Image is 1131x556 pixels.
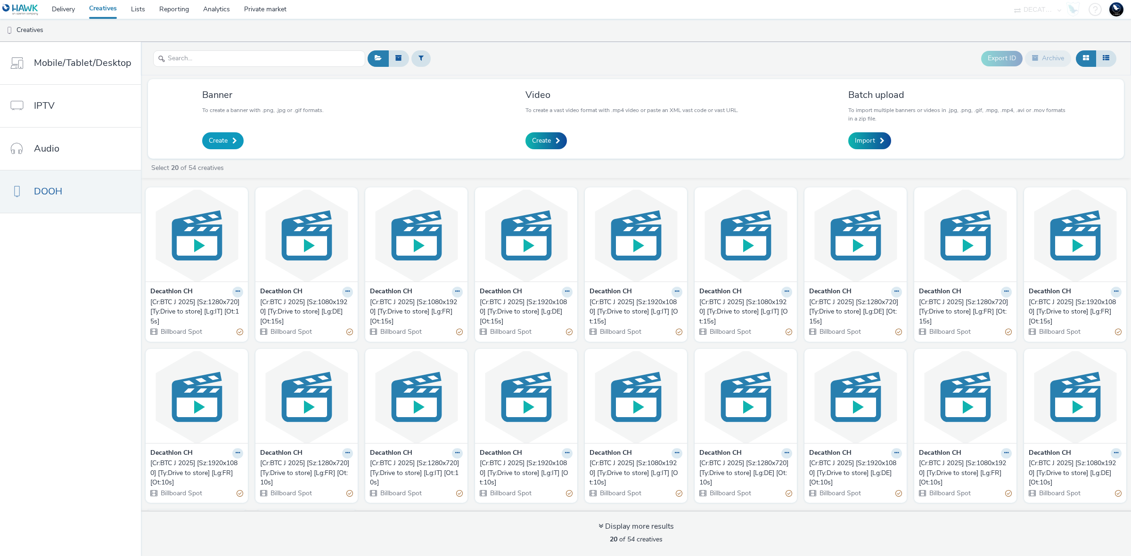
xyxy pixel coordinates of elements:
[2,4,39,16] img: undefined Logo
[148,351,246,443] img: [Cr:BTC J 2025] [Sz:1920x1080] [Ty:Drive to store] [Lg:FR] [Ot:10s] visual
[809,448,852,459] strong: Decathlon CH
[34,99,55,113] span: IPTV
[1115,488,1122,498] div: Partially valid
[676,327,682,337] div: Partially valid
[599,489,641,498] span: Billboard Spot
[456,488,463,498] div: Partially valid
[610,535,617,544] strong: 20
[807,190,904,282] img: [Cr:BTC J 2025] [Sz:1280x720] [Ty:Drive to store] [Lg:DE] [Ot:15s] visual
[1005,327,1012,337] div: Partially valid
[150,448,193,459] strong: Decathlon CH
[1029,448,1071,459] strong: Decathlon CH
[1026,351,1124,443] img: [Cr:BTC J 2025] [Sz:1080x1920] [Ty:Drive to store] [Lg:DE] [Ot:10s] visual
[928,489,971,498] span: Billboard Spot
[1038,489,1081,498] span: Billboard Spot
[477,190,575,282] img: [Cr:BTC J 2025] [Sz:1920x1080] [Ty:Drive to store] [Lg:DE] [Ot:15s] visual
[1029,298,1118,326] div: [Cr:BTC J 2025] [Sz:1920x1080] [Ty:Drive to store] [Lg:FR] [Ot:15s]
[697,351,795,443] img: [Cr:BTC J 2025] [Sz:1280x720] [Ty:Drive to store] [Lg:DE] [Ot:10s] visual
[34,142,59,155] span: Audio
[370,459,459,487] div: [Cr:BTC J 2025] [Sz:1280x720] [Ty:Drive to store] [Lg:IT] [Ot:10s]
[928,327,971,336] span: Billboard Spot
[150,298,239,326] div: [Cr:BTC J 2025] [Sz:1280x720] [Ty:Drive to store] [Lg:IT] [Ot:15s]
[566,327,573,337] div: Partially valid
[270,489,312,498] span: Billboard Spot
[480,298,569,326] div: [Cr:BTC J 2025] [Sz:1920x1080] [Ty:Drive to store] [Lg:DE] [Ot:15s]
[34,185,62,198] span: DOOH
[34,56,131,70] span: Mobile/Tablet/Desktop
[346,488,353,498] div: Partially valid
[456,327,463,337] div: Partially valid
[150,163,228,172] a: Select of 54 creatives
[807,351,904,443] img: [Cr:BTC J 2025] [Sz:1920x1080] [Ty:Drive to store] [Lg:DE] [Ot:10s] visual
[480,298,573,326] a: [Cr:BTC J 2025] [Sz:1920x1080] [Ty:Drive to store] [Lg:DE] [Ot:15s]
[346,327,353,337] div: Partially valid
[202,89,324,101] h3: Banner
[699,459,788,487] div: [Cr:BTC J 2025] [Sz:1280x720] [Ty:Drive to store] [Lg:DE] [Ot:10s]
[809,459,902,487] a: [Cr:BTC J 2025] [Sz:1920x1080] [Ty:Drive to store] [Lg:DE] [Ot:10s]
[270,327,312,336] span: Billboard Spot
[610,535,663,544] span: of 54 creatives
[150,298,243,326] a: [Cr:BTC J 2025] [Sz:1280x720] [Ty:Drive to store] [Lg:IT] [Ot:15s]
[590,298,679,326] div: [Cr:BTC J 2025] [Sz:1920x1080] [Ty:Drive to store] [Lg:IT] [Ot:15s]
[525,106,738,114] p: To create a vast video format with .mp4 video or paste an XML vast code or vast URL.
[919,287,961,298] strong: Decathlon CH
[1025,50,1071,66] button: Archive
[709,489,751,498] span: Billboard Spot
[489,489,532,498] span: Billboard Spot
[919,448,961,459] strong: Decathlon CH
[171,163,179,172] strong: 20
[202,132,244,149] a: Create
[150,459,239,487] div: [Cr:BTC J 2025] [Sz:1920x1080] [Ty:Drive to store] [Lg:FR] [Ot:10s]
[1066,2,1080,17] div: Hawk Academy
[480,287,522,298] strong: Decathlon CH
[209,136,228,145] span: Create
[260,298,349,326] div: [Cr:BTC J 2025] [Sz:1080x1920] [Ty:Drive to store] [Lg:DE] [Ot:15s]
[379,327,422,336] span: Billboard Spot
[1029,459,1118,487] div: [Cr:BTC J 2025] [Sz:1080x1920] [Ty:Drive to store] [Lg:DE] [Ot:10s]
[819,327,861,336] span: Billboard Spot
[1029,298,1122,326] a: [Cr:BTC J 2025] [Sz:1920x1080] [Ty:Drive to store] [Lg:FR] [Ot:15s]
[699,287,742,298] strong: Decathlon CH
[202,106,324,114] p: To create a banner with .png, .jpg or .gif formats.
[379,489,422,498] span: Billboard Spot
[917,351,1014,443] img: [Cr:BTC J 2025] [Sz:1080x1920] [Ty:Drive to store] [Lg:FR] [Ot:10s] visual
[260,287,303,298] strong: Decathlon CH
[160,489,202,498] span: Billboard Spot
[150,459,243,487] a: [Cr:BTC J 2025] [Sz:1920x1080] [Ty:Drive to store] [Lg:FR] [Ot:10s]
[895,327,902,337] div: Partially valid
[1038,327,1081,336] span: Billboard Spot
[153,50,365,67] input: Search...
[699,298,788,326] div: [Cr:BTC J 2025] [Sz:1080x1920] [Ty:Drive to store] [Lg:IT] [Ot:15s]
[599,327,641,336] span: Billboard Spot
[917,190,1014,282] img: [Cr:BTC J 2025] [Sz:1280x720] [Ty:Drive to store] [Lg:FR] [Ot:15s] visual
[260,459,353,487] a: [Cr:BTC J 2025] [Sz:1280x720] [Ty:Drive to store] [Lg:FR] [Ot:10s]
[981,51,1023,66] button: Export ID
[148,190,246,282] img: [Cr:BTC J 2025] [Sz:1280x720] [Ty:Drive to store] [Lg:IT] [Ot:15s] visual
[566,488,573,498] div: Partially valid
[237,488,243,498] div: Partially valid
[1109,2,1123,16] img: Support Hawk
[258,190,355,282] img: [Cr:BTC J 2025] [Sz:1080x1920] [Ty:Drive to store] [Lg:DE] [Ot:15s] visual
[525,132,567,149] a: Create
[370,298,463,326] a: [Cr:BTC J 2025] [Sz:1080x1920] [Ty:Drive to store] [Lg:FR] [Ot:15s]
[848,106,1069,123] p: To import multiple banners or videos in .jpg, .png, .gif, .mpg, .mp4, .avi or .mov formats in a z...
[1005,488,1012,498] div: Partially valid
[489,327,532,336] span: Billboard Spot
[590,287,632,298] strong: Decathlon CH
[260,448,303,459] strong: Decathlon CH
[786,488,792,498] div: Partially valid
[1029,287,1071,298] strong: Decathlon CH
[848,89,1069,101] h3: Batch upload
[1029,459,1122,487] a: [Cr:BTC J 2025] [Sz:1080x1920] [Ty:Drive to store] [Lg:DE] [Ot:10s]
[819,489,861,498] span: Billboard Spot
[532,136,551,145] span: Create
[587,351,685,443] img: [Cr:BTC J 2025] [Sz:1080x1920] [Ty:Drive to store] [Lg:IT] [Ot:10s] visual
[855,136,875,145] span: Import
[5,26,14,35] img: dooh
[598,521,674,532] div: Display more results
[919,459,1008,487] div: [Cr:BTC J 2025] [Sz:1080x1920] [Ty:Drive to store] [Lg:FR] [Ot:10s]
[848,132,891,149] a: Import
[525,89,738,101] h3: Video
[370,459,463,487] a: [Cr:BTC J 2025] [Sz:1280x720] [Ty:Drive to store] [Lg:IT] [Ot:10s]
[370,287,412,298] strong: Decathlon CH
